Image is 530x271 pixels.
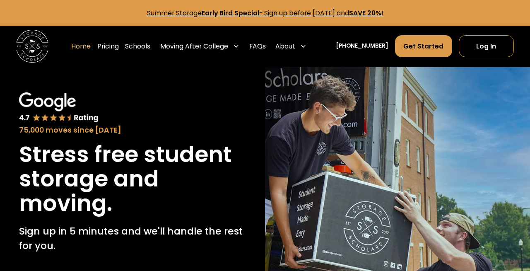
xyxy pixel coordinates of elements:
[272,35,310,58] div: About
[71,35,91,58] a: Home
[395,35,452,57] a: Get Started
[336,42,388,51] a: [PHONE_NUMBER]
[16,30,48,62] a: home
[249,35,266,58] a: FAQs
[19,142,246,216] h1: Stress free student storage and moving.
[16,30,48,62] img: Storage Scholars main logo
[160,41,228,51] div: Moving After College
[459,35,514,57] a: Log In
[19,224,246,253] p: Sign up in 5 minutes and we'll handle the rest for you.
[202,9,259,17] strong: Early Bird Special
[19,92,99,123] img: Google 4.7 star rating
[349,9,383,17] strong: SAVE 20%!
[97,35,119,58] a: Pricing
[125,35,150,58] a: Schools
[147,9,383,17] a: Summer StorageEarly Bird Special- Sign up before [DATE] andSAVE 20%!
[157,35,243,58] div: Moving After College
[19,125,246,135] div: 75,000 moves since [DATE]
[275,41,295,51] div: About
